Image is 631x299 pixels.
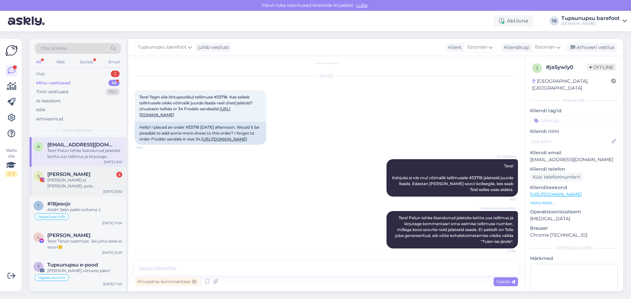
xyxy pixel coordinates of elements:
div: Kliendi info [530,97,618,103]
p: Brauser [530,225,618,232]
input: Lisa nimi [530,138,610,145]
span: Saada [496,279,515,285]
div: Uus [36,71,44,77]
div: Tiimi vestlused [36,89,68,95]
div: # ja5ywly0 [546,63,587,71]
span: 9:01 [137,145,161,150]
div: 99+ [105,89,120,95]
a: [URL][DOMAIN_NAME] [201,137,247,141]
span: annika.sharai@gmail.com [47,142,116,148]
div: Email [107,58,121,66]
input: Lisa tag [530,116,618,125]
div: TB [549,16,559,26]
div: juhib vestlust [196,44,229,51]
div: Vaata siia [5,147,17,177]
div: 14 [108,80,120,86]
p: Kliendi email [530,149,618,156]
p: Vaata edasi ... [530,200,618,206]
div: Hello! I placed an order #33718 [DATE] afternoon. Would it be possible to add some more shoes to ... [135,122,266,145]
div: Aktiivne [494,15,534,27]
span: Tere! Palun tehke lisandunud jalatsite kohta uus tellimus ja kirjutage kommentaari oma eelmise te... [395,215,514,244]
div: Tupsunupsu barefoot [561,16,620,21]
div: [DATE] 10:29 [102,250,122,255]
span: 10:50 [491,249,516,254]
p: Kliendi nimi [530,128,618,135]
span: #18jesojv [47,201,71,207]
div: Aitäh! Jään pakki ootama :) [47,207,122,213]
div: [DATE] 8:30 [103,189,122,194]
span: a [37,144,40,149]
span: tagastuse info [38,215,66,219]
span: Estonian [535,44,555,51]
div: Klienditugi [502,44,529,51]
img: Askly Logo [5,44,18,57]
div: Küsi telefoninumbrit [530,173,583,182]
span: Tere! Tegin eile õhtupoolikul tellimuse #33718. Kas sellele tellimusele oleks võimalik juurde lis... [139,95,254,117]
div: [DATE] 7:45 [103,282,122,287]
a: Tupsunupsu barefoot[DOMAIN_NAME] [561,16,627,26]
p: Klienditeekond [530,184,618,191]
span: 9:01 [491,197,516,202]
div: Web [55,58,66,66]
span: Tere! Kahjuks ei ole mul võimalik tellimusele #33718 jalatseid juurde lisada. Edastan [PERSON_NAM... [392,163,514,192]
span: Minu vestlused [63,127,93,133]
div: [PERSON_NAME] viimane päev! [47,268,122,274]
p: Operatsioonisüsteem [530,208,618,215]
div: Arhiveeritud [36,116,63,122]
span: L [37,235,40,240]
div: [DOMAIN_NAME] [561,21,620,26]
span: j [536,66,538,71]
span: 1 [38,203,39,208]
div: [DATE] 9:01 [104,160,122,164]
p: Märkmed [530,255,618,262]
div: Kõik [36,107,46,113]
span: Luba [354,2,369,8]
span: Estonian [467,44,487,51]
div: Minu vestlused [36,80,70,86]
span: Offline [587,64,616,71]
span: AI Assistent [491,154,516,159]
p: Kliendi tag'id [530,107,618,114]
span: Otsi kliente [41,45,67,52]
p: Chrome [TECHNICAL_ID] [530,232,618,239]
div: Tere! Tänan saatmast. Sel juhul siiski ei soovi🙂 [47,238,122,250]
div: [GEOGRAPHIC_DATA], [GEOGRAPHIC_DATA] [532,78,611,92]
span: Tupsunupsu barefoot [479,206,516,211]
div: 2 [116,172,122,178]
div: [DATE] 11:04 [102,221,122,225]
div: [DATE] [135,73,518,79]
a: [URL][DOMAIN_NAME] [530,191,582,197]
span: S [37,174,40,179]
span: Tupsunupsu e-pood [47,262,98,268]
p: Kliendi telefon [530,166,618,173]
div: Socials [79,58,95,66]
div: Tere! Palun tehke lisandunud jalatsite kohta uus tellimus ja kirjutage kommentaari oma eelmise te... [47,148,122,160]
div: Privaatne kommentaar [135,277,199,286]
p: [EMAIL_ADDRESS][DOMAIN_NAME] [530,156,618,163]
p: [MEDICAL_DATA] [530,215,618,222]
span: T [37,264,40,269]
div: [PERSON_NAME] ei [PERSON_NAME], pole [PERSON_NAME]. :) [47,177,122,189]
span: tagastusvorm [38,276,66,280]
span: Silja Eek [47,171,90,177]
div: Arhiveeri vestlus [567,43,617,52]
div: Klient [446,44,462,51]
span: Tupsunupsu barefoot [138,44,187,51]
span: Laura Vanags [47,232,90,238]
div: All [35,58,42,66]
div: [PERSON_NAME] [530,245,618,251]
div: AI Assistent [36,98,60,104]
div: 2 / 3 [5,171,17,177]
div: 2 [111,71,120,77]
